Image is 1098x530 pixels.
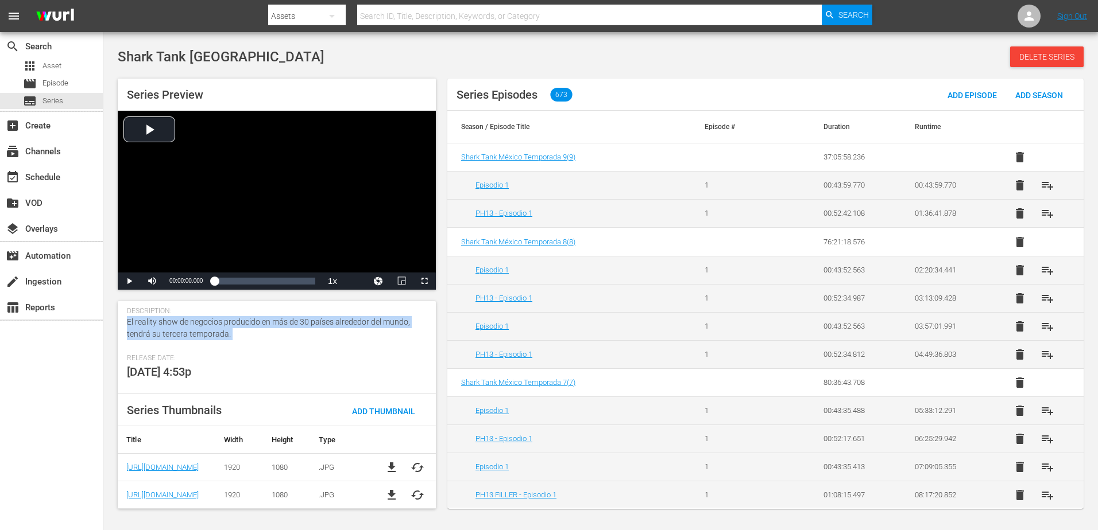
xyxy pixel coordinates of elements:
td: 76:21:18.576 [810,228,901,256]
td: 00:43:35.413 [810,453,901,481]
span: delete [1013,460,1027,474]
td: 07:09:05.355 [901,453,992,481]
a: Sign Out [1057,11,1087,21]
button: Playback Rate [321,272,344,290]
td: 01:36:41.878 [901,199,992,227]
button: playlist_add [1034,200,1061,227]
span: delete [1013,291,1027,305]
td: 01:08:15.497 [810,481,901,509]
td: 02:20:34.441 [901,256,992,284]
button: Fullscreen [413,272,436,290]
td: 08:17:20.852 [901,481,992,509]
td: 00:43:52.563 [810,312,901,340]
button: Add Thumbnail [343,400,424,420]
span: Series Preview [127,88,203,102]
span: delete [1013,150,1027,164]
button: playlist_add [1034,172,1061,199]
span: Shark Tank [GEOGRAPHIC_DATA] [118,49,324,65]
td: 00:52:34.812 [810,340,901,368]
button: playlist_add [1034,256,1061,284]
td: 1 [691,481,782,509]
span: delete [1013,263,1027,277]
span: playlist_add [1041,404,1054,418]
span: Asset [23,59,37,73]
span: playlist_add [1041,488,1054,502]
a: PH13 - Episodio 1 [475,294,532,302]
span: Automation [6,249,20,263]
a: PH13 - Episodio 1 [475,209,532,217]
a: Episodio 1 [475,266,509,274]
span: Asset [42,60,61,72]
span: 673 [550,88,572,102]
span: [DATE] 4:53p [127,365,191,379]
span: delete [1013,376,1027,389]
a: Shark Tank México Temporada 9(9) [461,153,575,161]
button: playlist_add [1034,313,1061,340]
button: playlist_add [1034,425,1061,453]
span: Release Date: [127,354,421,363]
td: .JPG [310,481,373,509]
button: playlist_add [1034,285,1061,312]
span: Description: [127,307,421,316]
a: Episodio 1 [475,322,509,330]
span: cached [411,488,424,502]
span: Series [23,94,37,108]
button: delete [1006,369,1034,396]
td: 1 [691,284,782,312]
button: delete [1006,341,1034,368]
img: ans4CAIJ8jUAAAAAAAAAAAAAAAAAAAAAAAAgQb4GAAAAAAAAAAAAAAAAAAAAAAAAJMjXAAAAAAAAAAAAAAAAAAAAAAAAgAT5G... [28,3,83,30]
th: Type [310,426,373,454]
td: 1 [691,424,782,453]
span: playlist_add [1041,319,1054,333]
th: Title [118,426,215,454]
span: Schedule [6,170,20,184]
button: Search [822,5,872,25]
span: Add Thumbnail [343,407,424,416]
span: Reports [6,301,20,314]
button: delete [1006,256,1034,284]
button: playlist_add [1034,397,1061,424]
td: 1 [691,340,782,368]
td: 1 [691,171,782,199]
td: 1 [691,396,782,424]
button: delete [1006,397,1034,424]
span: Series Episodes [457,88,538,102]
span: delete [1013,348,1027,361]
button: Jump To Time [367,272,390,290]
td: 06:25:29.942 [901,424,992,453]
button: delete [1006,143,1034,171]
th: Runtime [901,111,992,143]
button: playlist_add [1034,453,1061,481]
button: Picture-in-Picture [390,272,413,290]
button: delete [1006,200,1034,227]
th: Duration [810,111,901,143]
button: delete [1006,481,1034,509]
span: Search [838,5,869,25]
td: 1 [691,312,782,340]
span: Shark Tank México Temporada 7 ( 7 ) [461,378,575,387]
span: playlist_add [1041,178,1054,192]
span: playlist_add [1041,263,1054,277]
a: file_download [385,461,399,474]
span: VOD [6,196,20,210]
span: Shark Tank México Temporada 9 ( 9 ) [461,153,575,161]
div: Progress Bar [214,278,315,285]
td: 1 [691,453,782,481]
button: delete [1006,285,1034,312]
button: delete [1006,425,1034,453]
td: 1920 [215,481,263,509]
td: 00:43:59.770 [810,171,901,199]
th: Episode # [691,111,782,143]
span: delete [1013,235,1027,249]
th: Width [215,426,263,454]
a: Episodio 1 [475,181,509,189]
td: 00:52:17.651 [810,424,901,453]
button: playlist_add [1034,341,1061,368]
th: Height [263,426,311,454]
button: delete [1006,228,1034,256]
span: 00:00:00.000 [169,278,203,284]
span: Series Thumbnails [127,403,222,417]
button: delete [1006,172,1034,199]
span: Search [6,40,20,53]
